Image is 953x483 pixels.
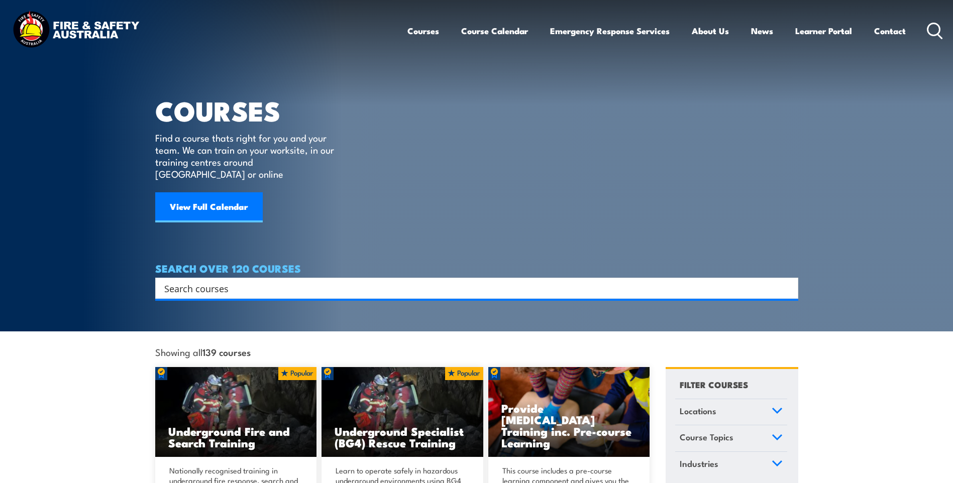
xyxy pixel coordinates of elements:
[155,132,339,180] p: Find a course thats right for you and your team. We can train on your worksite, in our training c...
[680,457,718,470] span: Industries
[795,18,852,44] a: Learner Portal
[680,430,733,444] span: Course Topics
[166,281,778,295] form: Search form
[155,263,798,274] h4: SEARCH OVER 120 COURSES
[781,281,795,295] button: Search magnifier button
[692,18,729,44] a: About Us
[675,452,787,478] a: Industries
[751,18,773,44] a: News
[168,425,304,448] h3: Underground Fire and Search Training
[202,345,251,358] strong: 139 courses
[155,192,263,222] a: View Full Calendar
[155,346,251,357] span: Showing all
[164,281,776,296] input: Search input
[407,18,439,44] a: Courses
[461,18,528,44] a: Course Calendar
[335,425,470,448] h3: Underground Specialist (BG4) Rescue Training
[501,402,637,448] h3: Provide [MEDICAL_DATA] Training inc. Pre-course Learning
[675,399,787,425] a: Locations
[488,367,650,457] a: Provide [MEDICAL_DATA] Training inc. Pre-course Learning
[874,18,906,44] a: Contact
[550,18,670,44] a: Emergency Response Services
[680,378,748,391] h4: FILTER COURSES
[155,367,317,457] img: Underground mine rescue
[155,367,317,457] a: Underground Fire and Search Training
[322,367,483,457] img: Underground mine rescue
[155,98,349,122] h1: COURSES
[680,404,716,418] span: Locations
[675,425,787,451] a: Course Topics
[488,367,650,457] img: Low Voltage Rescue and Provide CPR
[322,367,483,457] a: Underground Specialist (BG4) Rescue Training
